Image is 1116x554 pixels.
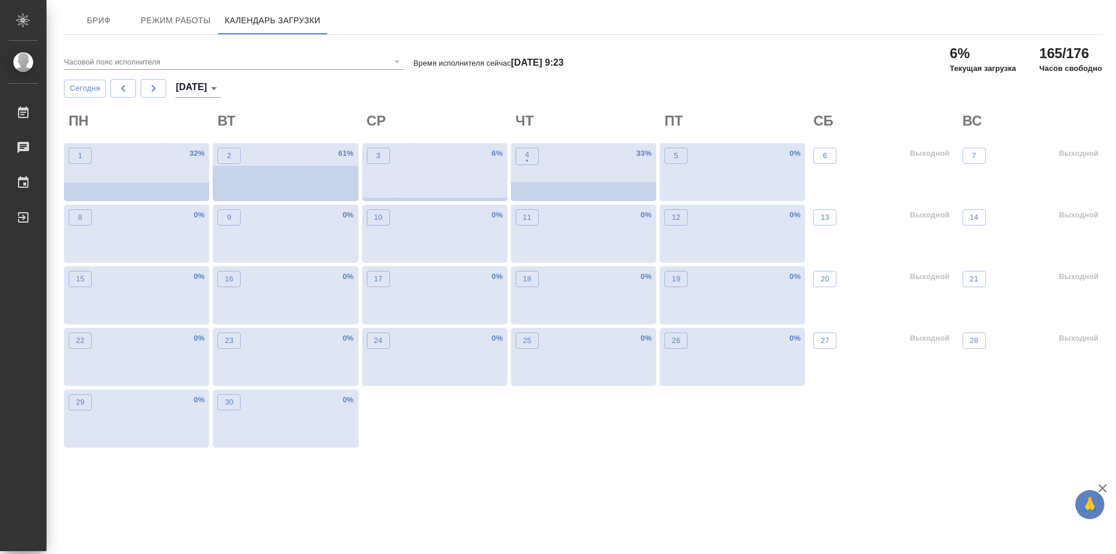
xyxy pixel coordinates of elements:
[225,396,234,408] p: 30
[1059,333,1099,344] p: Выходной
[69,394,92,410] button: 29
[194,209,205,221] p: 0 %
[641,333,652,344] p: 0 %
[342,394,353,406] p: 0 %
[664,333,688,349] button: 26
[1059,209,1099,221] p: Выходной
[492,209,503,221] p: 0 %
[1059,148,1099,159] p: Выходной
[69,112,209,130] h2: ПН
[70,82,100,95] span: Сегодня
[672,273,681,285] p: 19
[813,112,954,130] h2: СБ
[342,209,353,221] p: 0 %
[813,333,836,349] button: 27
[69,333,92,349] button: 22
[367,271,390,287] button: 17
[76,273,85,285] p: 15
[963,333,986,349] button: 28
[525,155,529,167] p: •
[910,271,949,283] p: Выходной
[641,209,652,221] p: 0 %
[789,209,800,221] p: 0 %
[972,150,976,162] p: 7
[910,148,949,159] p: Выходной
[910,333,949,344] p: Выходной
[227,150,231,162] p: 2
[970,212,978,223] p: 14
[342,333,353,344] p: 0 %
[225,335,234,346] p: 23
[672,212,681,223] p: 12
[789,271,800,283] p: 0 %
[76,396,85,408] p: 29
[970,273,978,285] p: 21
[1075,490,1104,519] button: 🙏
[821,273,829,285] p: 20
[516,112,656,130] h2: ЧТ
[413,59,564,67] p: Время исполнителя сейчас
[225,273,234,285] p: 16
[523,212,531,223] p: 11
[176,79,221,98] div: [DATE]
[69,271,92,287] button: 15
[910,209,949,221] p: Выходной
[71,13,127,28] span: Бриф
[217,112,358,130] h2: ВТ
[821,212,829,223] p: 13
[636,148,652,159] p: 33 %
[789,333,800,344] p: 0 %
[217,271,241,287] button: 16
[516,271,539,287] button: 18
[525,149,529,160] p: 4
[963,112,1103,130] h2: ВС
[641,271,652,283] p: 0 %
[963,148,986,164] button: 7
[664,209,688,226] button: 12
[64,80,106,98] button: Сегодня
[963,271,986,287] button: 21
[950,63,1016,74] p: Текущая загрузка
[813,148,836,164] button: 6
[492,333,503,344] p: 0 %
[813,271,836,287] button: 20
[511,58,564,67] h4: [DATE] 9:23
[194,333,205,344] p: 0 %
[664,112,805,130] h2: ПТ
[664,148,688,164] button: 5
[492,271,503,283] p: 0 %
[227,212,231,223] p: 9
[367,209,390,226] button: 10
[367,333,390,349] button: 24
[69,209,92,226] button: 8
[374,273,382,285] p: 17
[76,335,85,346] p: 22
[672,335,681,346] p: 26
[674,150,678,162] p: 5
[217,148,241,164] button: 2
[664,271,688,287] button: 19
[950,44,1016,63] h2: 6%
[970,335,978,346] p: 28
[374,212,382,223] p: 10
[821,335,829,346] p: 27
[789,148,800,159] p: 0 %
[1080,492,1100,517] span: 🙏
[78,150,82,162] p: 1
[374,335,382,346] p: 24
[376,150,380,162] p: 3
[813,209,836,226] button: 13
[69,148,92,164] button: 1
[194,394,205,406] p: 0 %
[523,273,531,285] p: 18
[523,335,531,346] p: 25
[217,209,241,226] button: 9
[189,148,205,159] p: 32 %
[516,333,539,349] button: 25
[78,212,82,223] p: 8
[217,333,241,349] button: 23
[963,209,986,226] button: 14
[338,148,353,159] p: 61 %
[516,148,539,165] button: 4•
[1039,44,1102,63] h2: 165/176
